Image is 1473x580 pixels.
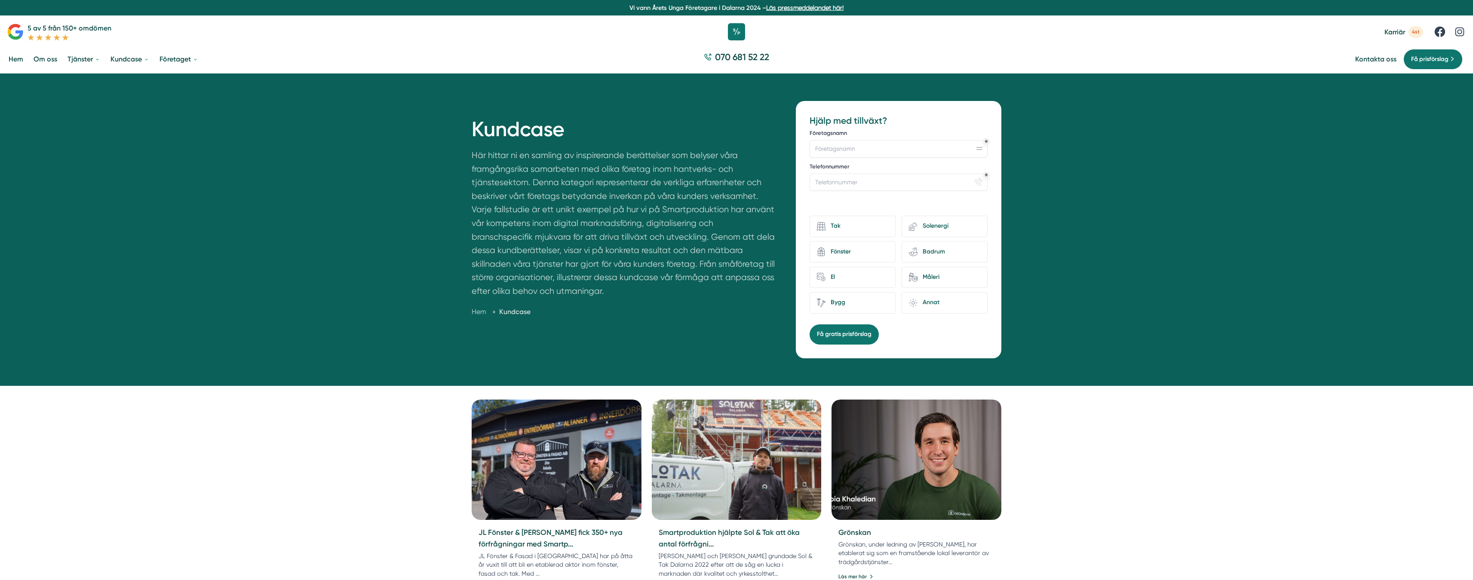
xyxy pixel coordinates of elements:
[158,48,200,70] a: Företaget
[472,400,641,520] img: Markus ägare Sol & Tak Dalarna
[3,3,1470,12] p: Vi vann Årets Unga Företagare i Dalarna 2024 –
[810,115,988,127] h3: Hjälp med tillväxt?
[472,306,775,317] nav: Breadcrumb
[499,308,531,316] a: Kundcase
[810,129,988,139] label: Företagsnamn
[472,308,486,316] a: Hem
[1411,55,1448,64] span: Få prisförslag
[985,173,988,177] div: Obligatoriskt
[659,552,815,577] p: [PERSON_NAME] och [PERSON_NAME] grundade Sol & Tak Dalarna 2022 efter att de såg en lucka i markn...
[1403,49,1463,70] a: Få prisförslag
[472,117,775,149] h1: Kundcase
[659,528,800,548] a: Smartproduktion hjälpte Sol & Tak att öka antal förfrågni...
[810,174,988,191] input: Telefonnummer
[472,149,775,302] p: Här hittar ni en samling av inspirerande berättelser som belyser våra framgångsrika samarbeten me...
[652,400,822,520] img: Markus ägare Sol & Tak Dalarna
[985,140,988,143] div: Obligatoriskt
[1384,28,1405,36] span: Karriär
[479,552,635,577] p: JL Fönster & Fasad i [GEOGRAPHIC_DATA] har på åtta år vuxit till att bli en etablerad aktör inom ...
[810,140,988,157] input: Företagsnamn
[1384,26,1423,38] a: Karriär 4st
[492,306,496,317] span: »
[1409,26,1423,38] span: 4st
[1355,55,1396,63] a: Kontakta oss
[66,48,102,70] a: Tjänster
[479,528,623,548] a: JL Fönster & [PERSON_NAME] fick 350+ nya förfrågningar med Smartp...
[109,48,151,70] a: Kundcase
[715,51,769,63] span: 070 681 52 22
[810,163,988,172] label: Telefonnummer
[810,324,879,344] button: Få gratis prisförslag
[700,51,773,67] a: 070 681 52 22
[766,4,844,11] a: Läs pressmeddelandet här!
[838,528,871,537] a: Grönskan
[32,48,59,70] a: Om oss
[7,48,25,70] a: Hem
[838,540,994,566] p: Grönskan, under ledning av [PERSON_NAME], har etablerat sig som en framstående lokal leverantör a...
[832,400,1001,520] img: Grönskan
[28,23,111,34] p: 5 av 5 från 150+ omdömen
